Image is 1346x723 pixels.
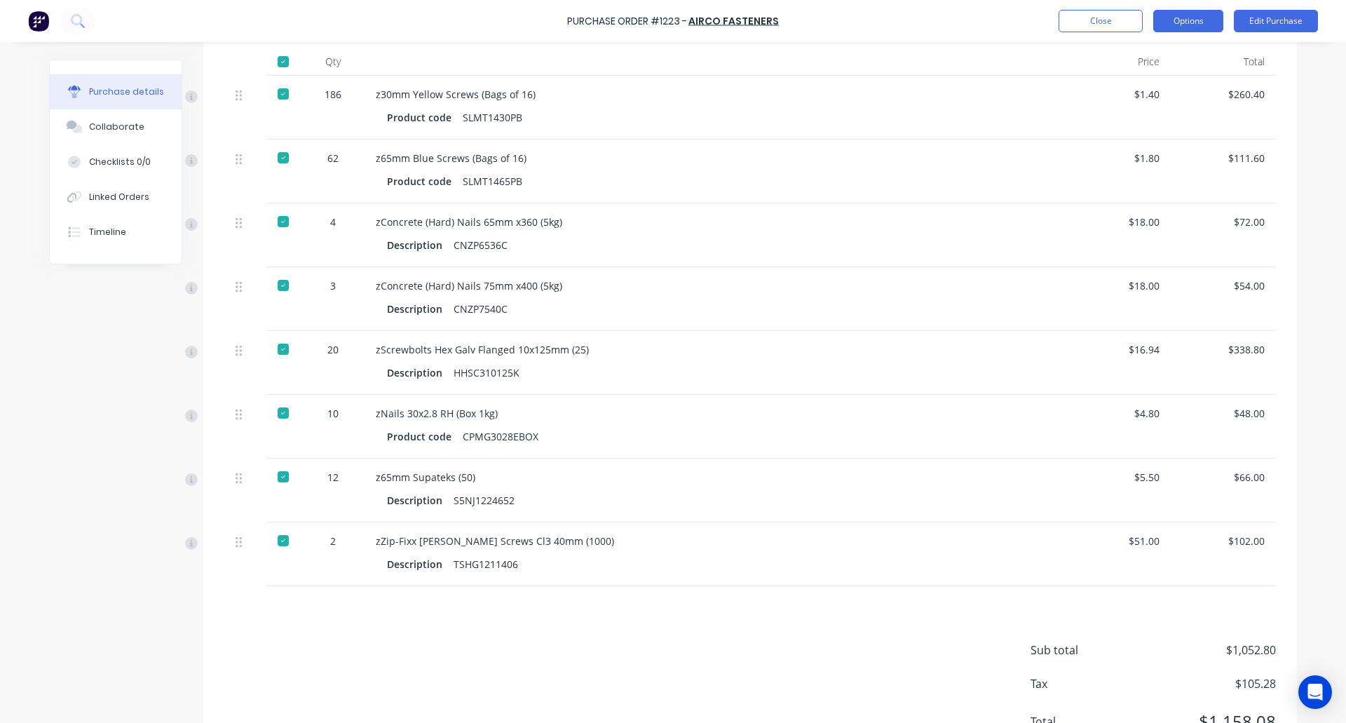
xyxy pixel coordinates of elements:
div: 62 [313,151,353,165]
div: 4 [313,215,353,229]
div: $338.80 [1182,342,1265,357]
span: Tax [1031,675,1136,692]
div: SLMT1430PB [463,107,522,128]
span: Sub total [1031,642,1136,658]
button: Edit Purchase [1234,10,1318,32]
div: zConcrete (Hard) Nails 75mm x400 (5kg) [376,278,1054,293]
div: Description [387,299,454,319]
div: Price [1066,48,1171,76]
img: Factory [28,11,49,32]
div: Description [387,554,454,574]
div: z65mm Supateks (50) [376,470,1054,485]
div: 10 [313,406,353,421]
div: SLMT1465PB [463,171,522,191]
span: $1,052.80 [1136,642,1276,658]
div: Qty [301,48,365,76]
div: Open Intercom Messenger [1298,675,1332,709]
button: Purchase details [50,74,182,109]
button: Linked Orders [50,180,182,215]
div: Purchase details [89,86,164,98]
div: Description [387,363,454,383]
div: 3 [313,278,353,293]
div: Collaborate [89,121,144,133]
div: $5.50 [1077,470,1160,485]
div: $102.00 [1182,534,1265,548]
div: zNails 30x2.8 RH (Box 1kg) [376,406,1054,421]
div: $48.00 [1182,406,1265,421]
div: HHSC310125K [454,363,519,383]
span: $105.28 [1136,675,1276,692]
a: Airco Fasteners [688,14,779,28]
div: $18.00 [1077,278,1160,293]
div: $18.00 [1077,215,1160,229]
div: Linked Orders [89,191,149,203]
div: Checklists 0/0 [89,156,151,168]
div: 20 [313,342,353,357]
div: $16.94 [1077,342,1160,357]
div: $111.60 [1182,151,1265,165]
div: TSHG1211406 [454,554,518,574]
div: Description [387,490,454,511]
div: CNZP7540C [454,299,508,319]
div: z30mm Yellow Screws (Bags of 16) [376,87,1054,102]
div: 186 [313,87,353,102]
div: $1.40 [1077,87,1160,102]
div: 2 [313,534,353,548]
div: zScrewbolts Hex Galv Flanged 10x125mm (25) [376,342,1054,357]
div: $260.40 [1182,87,1265,102]
div: Product code [387,426,463,447]
div: S5NJ1224652 [454,490,515,511]
div: Description [387,235,454,255]
div: $51.00 [1077,534,1160,548]
button: Options [1153,10,1223,32]
div: $72.00 [1182,215,1265,229]
button: Checklists 0/0 [50,144,182,180]
div: zConcrete (Hard) Nails 65mm x360 (5kg) [376,215,1054,229]
div: 12 [313,470,353,485]
button: Collaborate [50,109,182,144]
div: $66.00 [1182,470,1265,485]
div: Product code [387,107,463,128]
div: CPMG3028EBOX [463,426,538,447]
div: CNZP6536C [454,235,508,255]
div: Timeline [89,226,126,238]
div: Purchase Order #1223 - [567,14,687,29]
button: Close [1059,10,1143,32]
div: Total [1171,48,1276,76]
div: $54.00 [1182,278,1265,293]
div: z65mm Blue Screws (Bags of 16) [376,151,1054,165]
div: Product code [387,171,463,191]
div: $4.80 [1077,406,1160,421]
div: zZip-Fixx [PERSON_NAME] Screws Cl3 40mm (1000) [376,534,1054,548]
button: Timeline [50,215,182,250]
div: $1.80 [1077,151,1160,165]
